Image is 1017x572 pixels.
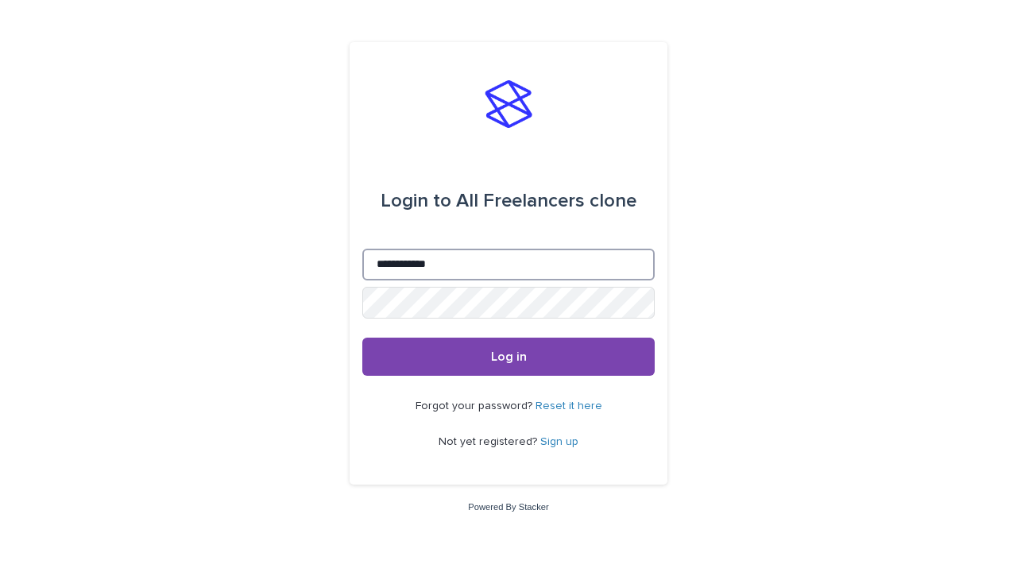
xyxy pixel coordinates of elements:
a: Reset it here [536,400,602,412]
button: Log in [362,338,655,376]
span: Forgot your password? [416,400,536,412]
span: Log in [491,350,527,363]
div: All Freelancers clone [381,179,636,223]
img: stacker-logo-s-only.png [485,80,532,128]
a: Sign up [540,436,578,447]
span: Not yet registered? [439,436,540,447]
span: Login to [381,191,451,211]
a: Powered By Stacker [468,502,548,512]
